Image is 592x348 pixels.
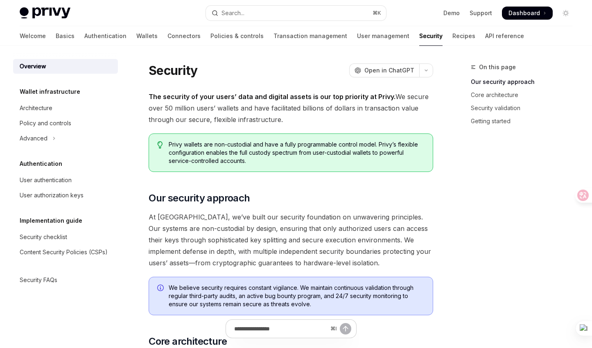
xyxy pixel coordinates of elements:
[13,101,118,115] a: Architecture
[20,26,46,46] a: Welcome
[84,26,127,46] a: Authentication
[20,7,70,19] img: light logo
[273,26,347,46] a: Transaction management
[13,59,118,74] a: Overview
[157,285,165,293] svg: Info
[479,62,516,72] span: On this page
[20,118,71,128] div: Policy and controls
[13,131,118,146] button: Toggle Advanced section
[471,115,579,128] a: Getting started
[471,102,579,115] a: Security validation
[485,26,524,46] a: API reference
[20,133,47,143] div: Advanced
[13,116,118,131] a: Policy and controls
[149,93,395,101] strong: The security of your users’ data and digital assets is our top priority at Privy.
[13,273,118,287] a: Security FAQs
[221,8,244,18] div: Search...
[373,10,381,16] span: ⌘ K
[13,245,118,260] a: Content Security Policies (CSPs)
[20,87,80,97] h5: Wallet infrastructure
[157,141,163,149] svg: Tip
[470,9,492,17] a: Support
[210,26,264,46] a: Policies & controls
[13,230,118,244] a: Security checklist
[56,26,75,46] a: Basics
[508,9,540,17] span: Dashboard
[349,63,419,77] button: Open in ChatGPT
[234,320,327,338] input: Ask a question...
[169,284,425,308] span: We believe security requires constant vigilance. We maintain continuous validation through regula...
[559,7,572,20] button: Toggle dark mode
[20,216,82,226] h5: Implementation guide
[20,175,72,185] div: User authentication
[206,6,386,20] button: Open search
[13,188,118,203] a: User authorization keys
[340,323,351,334] button: Send message
[471,88,579,102] a: Core architecture
[167,26,201,46] a: Connectors
[20,275,57,285] div: Security FAQs
[136,26,158,46] a: Wallets
[20,232,67,242] div: Security checklist
[20,61,46,71] div: Overview
[357,26,409,46] a: User management
[20,190,84,200] div: User authorization keys
[502,7,553,20] a: Dashboard
[20,159,62,169] h5: Authentication
[149,91,433,125] span: We secure over 50 million users’ wallets and have facilitated billions of dollars in transaction ...
[20,103,52,113] div: Architecture
[20,247,108,257] div: Content Security Policies (CSPs)
[419,26,443,46] a: Security
[364,66,414,75] span: Open in ChatGPT
[149,63,197,78] h1: Security
[471,75,579,88] a: Our security approach
[169,140,425,165] span: Privy wallets are non-custodial and have a fully programmable control model. Privy’s flexible con...
[452,26,475,46] a: Recipes
[149,211,433,269] span: At [GEOGRAPHIC_DATA], we’ve built our security foundation on unwavering principles. Our systems a...
[13,173,118,188] a: User authentication
[149,192,250,205] span: Our security approach
[443,9,460,17] a: Demo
